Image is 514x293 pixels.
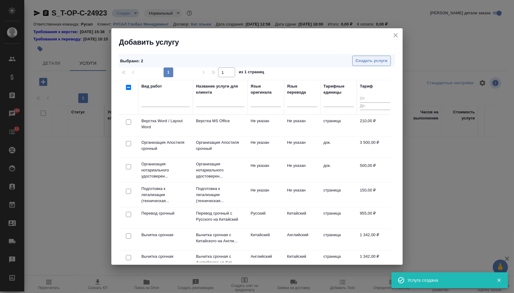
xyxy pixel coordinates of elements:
td: страница [320,207,357,229]
td: 500,00 ₽ [357,160,393,181]
td: 150,00 ₽ [357,184,393,205]
span: Создать услуги [356,57,387,64]
td: страница [320,184,357,205]
p: Организация нотариального удостоверен... [141,161,190,179]
td: Китайский [284,250,320,272]
td: 1 342,00 ₽ [357,250,393,272]
td: страница [320,115,357,136]
button: close [391,31,400,40]
p: Вычитка срочная с Китайского на Англи... [196,232,245,244]
p: Верстка Word / Layout Word [141,118,190,130]
td: страница [320,250,357,272]
p: Подготовка к легализации (техническая... [196,186,245,204]
td: 3 500,00 ₽ [357,136,393,158]
p: Вычитка срочная [141,253,190,260]
td: Не указан [248,115,284,136]
div: Тарифные единицы [323,83,354,95]
span: из 1 страниц [239,68,264,77]
td: Не указан [284,160,320,181]
p: Организация нотариального удостоверен... [196,161,245,179]
div: Название услуги для клиента [196,83,245,95]
p: Организация Апостиля срочный [196,140,245,152]
p: Перевод срочный [141,210,190,216]
p: Перевод срочный с Русского на Китайский [196,210,245,222]
td: страница [320,229,357,250]
td: 955,00 ₽ [357,207,393,229]
td: Не указан [284,115,320,136]
td: Русский [248,207,284,229]
td: Не указан [284,136,320,158]
td: док. [320,136,357,158]
td: Не указан [284,184,320,205]
td: Английский [248,250,284,272]
div: Вид работ [141,83,162,89]
p: Подготовка к легализации (техническая... [141,186,190,204]
p: Верстка MS Office [196,118,245,124]
td: Не указан [248,136,284,158]
h2: Добавить услугу [119,37,403,47]
td: док. [320,160,357,181]
button: Создать услуги [352,56,391,66]
button: Закрыть [493,277,505,283]
td: Не указан [248,184,284,205]
p: Вычитка срочная с Английского на Кит... [196,253,245,266]
span: Выбрано : 2 [120,59,143,63]
div: Услуга создана [407,277,488,283]
p: Вычитка срочная [141,232,190,238]
td: 210,00 ₽ [357,115,393,136]
td: Английский [284,229,320,250]
div: Язык оригинала [251,83,281,95]
input: От [360,95,390,103]
td: Китайский [284,207,320,229]
input: До [360,102,390,110]
td: Не указан [248,160,284,181]
div: Тариф [360,83,373,89]
td: Китайский [248,229,284,250]
p: Организация Апостиля срочный [141,140,190,152]
div: Язык перевода [287,83,317,95]
td: 1 342,00 ₽ [357,229,393,250]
